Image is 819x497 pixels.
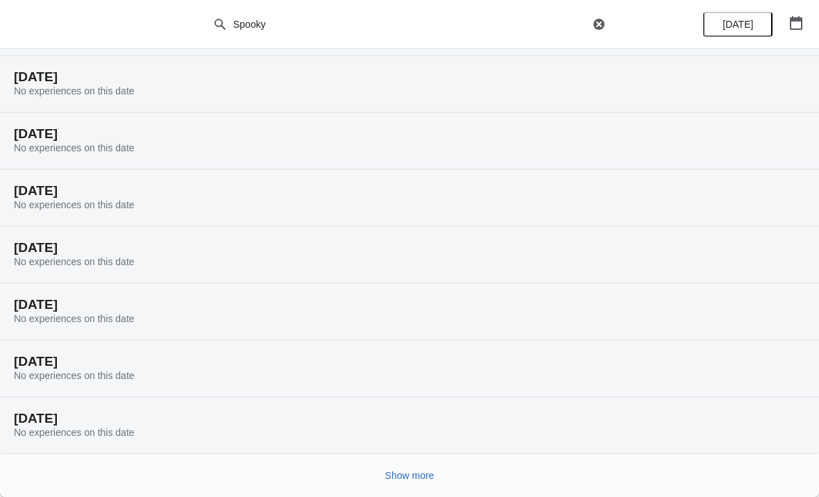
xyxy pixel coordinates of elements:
span: No experiences on this date [14,370,135,381]
button: Clear [592,17,606,31]
h2: [DATE] [14,355,805,369]
h2: [DATE] [14,184,805,198]
span: No experiences on this date [14,142,135,153]
span: No experiences on this date [14,85,135,96]
h2: [DATE] [14,70,805,84]
span: No experiences on this date [14,199,135,210]
span: [DATE] [723,19,753,30]
h2: [DATE] [14,241,805,255]
span: No experiences on this date [14,256,135,267]
span: No experiences on this date [14,427,135,438]
input: Search [233,12,589,37]
h2: [DATE] [14,412,805,426]
h2: [DATE] [14,298,805,312]
span: No experiences on this date [14,313,135,324]
button: Show more [380,463,440,488]
button: [DATE] [703,12,772,37]
h2: [DATE] [14,127,805,141]
span: Show more [385,470,434,481]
